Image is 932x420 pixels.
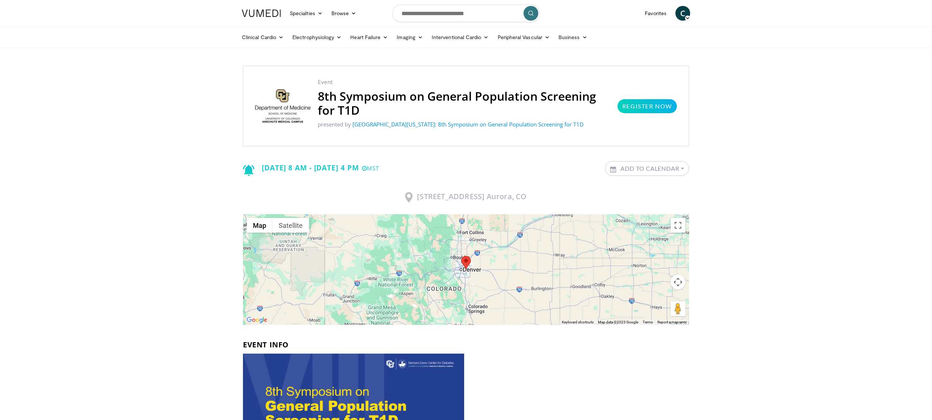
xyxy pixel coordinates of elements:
[243,161,379,176] div: [DATE] 8 AM - [DATE] 4 PM
[247,218,272,233] button: Show street map
[318,78,610,86] p: Event
[318,89,610,117] h2: 8th Symposium on General Population Screening for T1D
[243,165,254,176] img: Notification icon
[392,4,540,22] input: Search topics, interventions
[657,320,687,324] a: Report a map error
[392,30,427,45] a: Imaging
[327,6,361,21] a: Browse
[671,301,685,316] button: Drag Pegman onto the map to open Street View
[554,30,592,45] a: Business
[288,30,346,45] a: Electrophysiology
[245,315,269,325] a: Open this area in Google Maps (opens a new window)
[272,218,309,233] button: Show satellite imagery
[562,320,594,325] button: Keyboard shortcuts
[346,30,392,45] a: Heart Failure
[318,120,610,129] p: presented by
[245,315,269,325] img: Google
[643,320,653,324] a: Terms (opens in new tab)
[618,99,677,113] a: Register Now
[237,30,288,45] a: Clinical Cardio
[640,6,671,21] a: Favorites
[362,164,379,172] small: MST
[427,30,493,45] a: Interventional Cardio
[671,275,685,289] button: Map camera controls
[598,320,638,324] span: Map data ©2025 Google
[285,6,327,21] a: Specialties
[675,6,690,21] a: C
[671,218,685,233] button: Toggle fullscreen view
[405,192,413,202] img: Location Icon
[243,192,689,202] h3: [STREET_ADDRESS] Aurora, CO
[255,89,310,123] img: University of Colorado: 8th Symposium on General Population Screening for T1D
[352,121,584,128] a: [GEOGRAPHIC_DATA][US_STATE]: 8th Symposium on General Population Screening for T1D
[605,162,689,176] a: Add to Calendar
[493,30,554,45] a: Peripheral Vascular
[610,166,616,173] img: Calendar icon
[242,10,281,17] img: VuMedi Logo
[243,340,689,349] h3: Event info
